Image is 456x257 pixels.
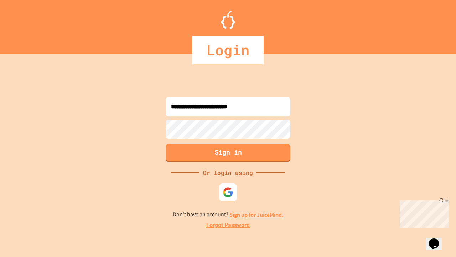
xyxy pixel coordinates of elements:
a: Sign up for JuiceMind. [229,211,284,218]
img: Logo.svg [221,11,235,29]
button: Sign in [166,144,290,162]
iframe: chat widget [397,197,449,228]
div: Chat with us now!Close [3,3,49,45]
div: Login [192,36,264,64]
a: Forgot Password [206,221,250,230]
div: Or login using [199,168,256,177]
p: Don't have an account? [173,210,284,219]
iframe: chat widget [426,228,449,250]
img: google-icon.svg [223,187,233,198]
